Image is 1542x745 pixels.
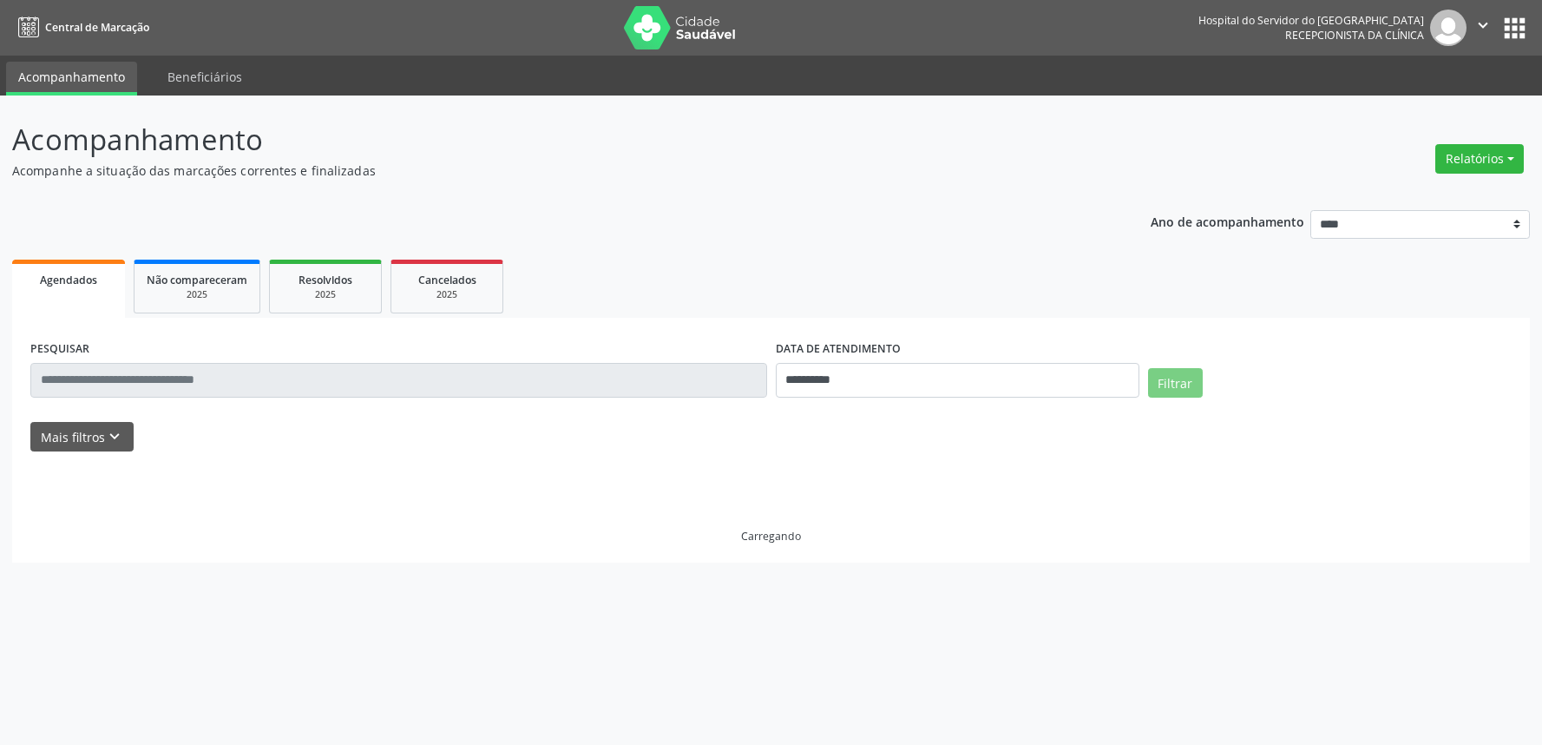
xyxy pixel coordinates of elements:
[12,162,1074,180] p: Acompanhe a situação das marcações correntes e finalizadas
[147,273,247,287] span: Não compareceram
[6,62,137,96] a: Acompanhamento
[418,273,476,287] span: Cancelados
[1473,16,1493,35] i: 
[30,336,89,363] label: PESQUISAR
[30,422,134,452] button: Mais filtroskeyboard_arrow_down
[12,118,1074,162] p: Acompanhamento
[1148,368,1203,398] button: Filtrar
[1435,144,1524,174] button: Relatórios
[741,529,801,544] div: Carregando
[299,273,352,287] span: Resolvidos
[155,62,254,92] a: Beneficiários
[147,288,247,301] div: 2025
[40,273,97,287] span: Agendados
[1430,10,1467,46] img: img
[282,288,369,301] div: 2025
[1285,28,1424,43] span: Recepcionista da clínica
[776,336,901,363] label: DATA DE ATENDIMENTO
[1467,10,1499,46] button: 
[45,20,149,35] span: Central de Marcação
[12,13,149,42] a: Central de Marcação
[105,427,124,446] i: keyboard_arrow_down
[1151,210,1304,232] p: Ano de acompanhamento
[404,288,490,301] div: 2025
[1198,13,1424,28] div: Hospital do Servidor do [GEOGRAPHIC_DATA]
[1499,13,1530,43] button: apps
